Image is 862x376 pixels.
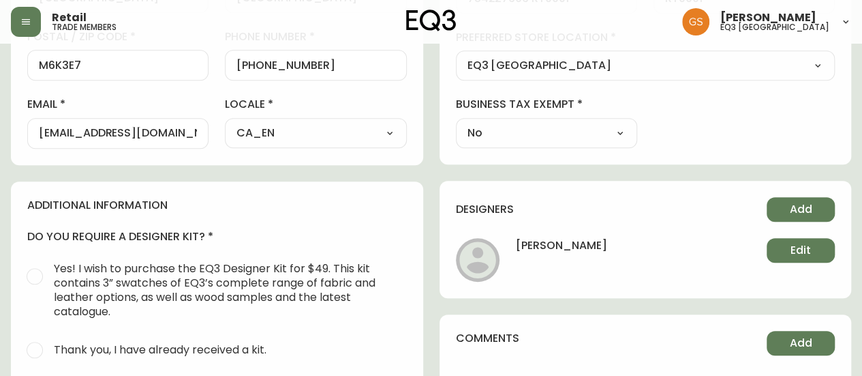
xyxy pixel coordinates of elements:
h4: do you require a designer kit? [27,229,407,244]
img: 6b403d9c54a9a0c30f681d41f5fc2571 [682,8,709,35]
button: Add [767,197,835,222]
button: Edit [767,238,835,263]
span: Retail [52,12,87,23]
label: email [27,97,209,112]
h4: [PERSON_NAME] [516,238,607,263]
h4: comments [456,331,519,346]
button: Add [767,331,835,356]
span: Add [790,336,812,351]
h4: designers [456,202,514,217]
h4: additional information [27,198,407,213]
img: logo [406,10,457,31]
h5: trade members [52,23,117,31]
span: Add [790,202,812,217]
span: Yes! I wish to purchase the EQ3 Designer Kit for $49. This kit contains 3” swatches of EQ3’s comp... [54,261,396,319]
span: [PERSON_NAME] [720,12,816,23]
label: locale [225,97,406,112]
span: Thank you, I have already received a kit. [54,343,266,357]
label: business tax exempt [456,97,637,112]
span: Edit [790,243,811,258]
h5: eq3 [GEOGRAPHIC_DATA] [720,23,829,31]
